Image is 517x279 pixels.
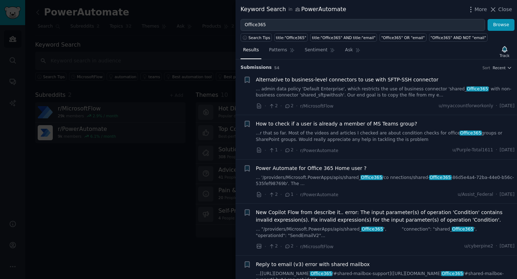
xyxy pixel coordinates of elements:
span: Office365 [441,271,464,276]
button: More [467,6,487,13]
button: Track [497,44,512,59]
span: Office365 [429,175,452,180]
button: Browse [488,19,514,31]
span: Results [243,47,259,53]
span: More [475,6,487,13]
a: Ask [343,44,363,59]
span: 2 [269,191,278,198]
span: [DATE] [500,147,514,153]
span: · [496,243,497,250]
div: Keyword Search PowerAutomate [241,5,346,14]
div: title:"Office365" AND title:"email" [312,35,376,40]
span: [DATE] [500,103,514,109]
span: · [265,191,266,198]
span: Submission s [241,65,272,71]
span: · [280,243,282,250]
a: ... admin data policy 'Default Enterprise', which restricts the use of business connector 'shared... [256,86,515,99]
span: r/MicrosoftFlow [300,244,334,249]
a: How to check if a user is already a member of MS Teams group? [256,120,417,128]
span: u/cyberpine2 [464,243,493,250]
span: · [280,191,282,198]
span: · [265,243,266,250]
a: ... "/providers/Microsoft.PowerApps/apis/shared_Office365", "connection": "shared_Office365", "op... [256,226,515,239]
div: Sort [483,65,490,70]
span: 2 [269,103,278,109]
span: · [496,191,497,198]
span: Office365 [452,227,474,232]
span: 2 [284,103,293,109]
span: · [296,147,298,154]
a: New Copilot Flow from describe it.. error: The input parameter(s) of operation 'Condition' contai... [256,209,515,224]
span: · [496,147,497,153]
span: 2 [269,243,278,250]
span: Office365 [310,271,332,276]
a: ... '/providers/Microsoft.PowerApps/apis/shared_Office365/co nnections/shared-Office365-86d5e4a4-... [256,175,515,187]
span: · [296,102,298,110]
a: "Office365" AND NOT "email" [429,33,488,42]
a: Power Automate for Office 365 Home user ? [256,165,367,172]
span: in [288,6,292,13]
button: Close [489,6,512,13]
a: Patterns [266,44,297,59]
button: Search Tips [241,33,272,42]
span: Office365 [466,86,489,91]
a: Sentiment [302,44,337,59]
span: Close [498,6,512,13]
div: Track [500,53,509,58]
span: Sentiment [305,47,327,53]
span: · [280,102,282,110]
div: "Office365" OR "email" [381,35,425,40]
span: Recent [493,65,506,70]
span: 1 [284,191,293,198]
a: Alternative to business-level connectors to use with SFTP-SSH connector [256,76,439,84]
span: r/PowerAutomate [300,148,338,153]
span: Office365 [460,131,482,136]
span: · [296,243,298,250]
span: r/PowerAutomate [300,192,338,197]
span: 54 [274,66,280,70]
span: 1 [269,147,278,153]
span: Ask [345,47,353,53]
span: · [265,102,266,110]
span: Office365 [360,175,383,180]
span: Office365 [361,227,384,232]
a: ...r that so far. Most of the videos and articles I checked are about condition checks for office... [256,130,515,143]
a: Results [241,44,261,59]
span: [DATE] [500,243,514,250]
span: 2 [284,147,293,153]
div: title:"Office365" [276,35,306,40]
a: Reply to email (v3) error with shared mailbox [256,261,370,268]
span: · [280,147,282,154]
span: Patterns [269,47,287,53]
span: Search Tips [248,35,270,40]
button: Recent [493,65,512,70]
div: "Office365" AND NOT "email" [430,35,486,40]
span: u/Assist_Federal [458,191,493,198]
a: "Office365" OR "email" [379,33,426,42]
a: title:"Office365" [274,33,308,42]
span: · [265,147,266,154]
span: u/Purple-Total1611 [452,147,493,153]
span: r/MicrosoftFlow [300,104,334,109]
span: u/myaccountforworkonly [439,103,493,109]
input: Try a keyword related to your business [241,19,485,31]
span: · [496,103,497,109]
span: [DATE] [500,191,514,198]
a: title:"Office365" AND title:"email" [310,33,377,42]
span: · [296,191,298,198]
span: 2 [284,243,293,250]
